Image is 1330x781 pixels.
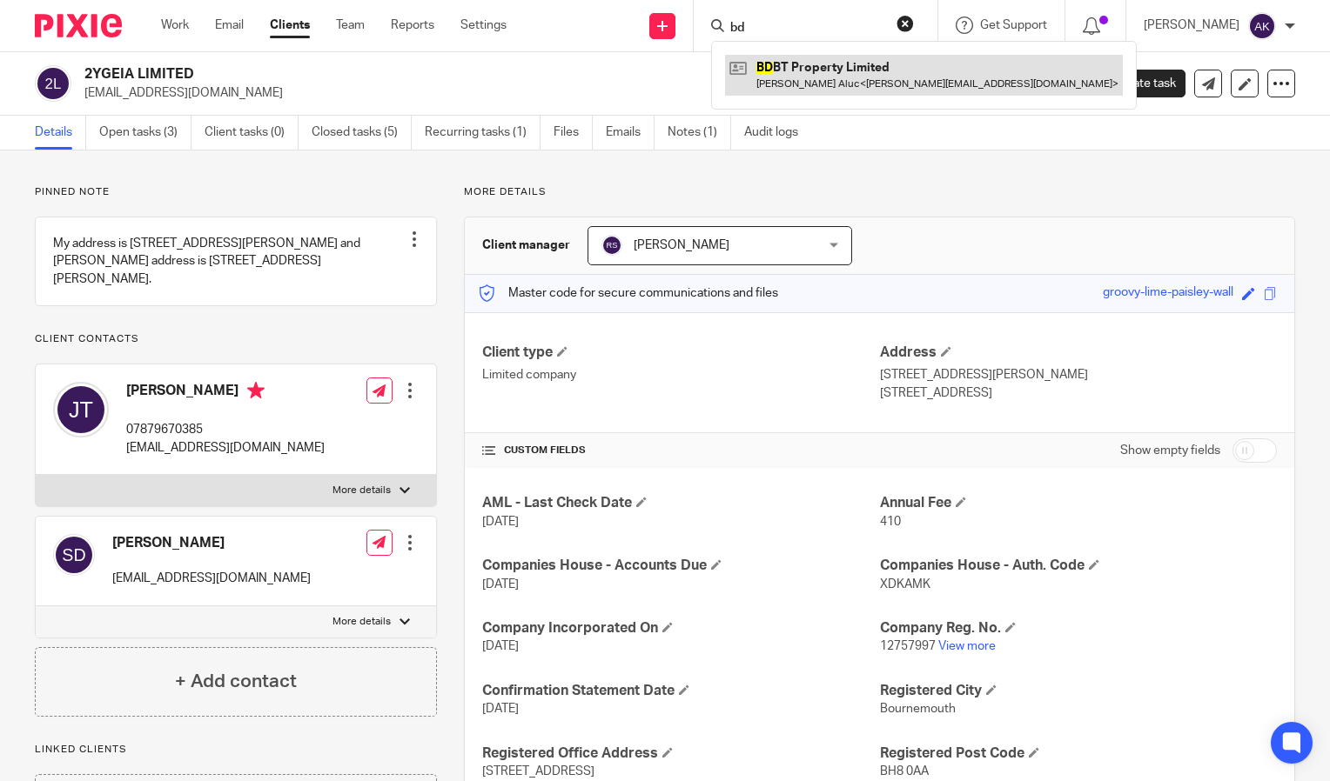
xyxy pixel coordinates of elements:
[880,703,956,715] span: Bournemouth
[668,116,731,150] a: Notes (1)
[880,744,1277,763] h4: Registered Post Code
[880,640,936,652] span: 12757997
[554,116,593,150] a: Files
[332,615,391,629] p: More details
[1144,17,1239,34] p: [PERSON_NAME]
[1103,284,1233,304] div: groovy-lime-paisley-wall
[270,17,310,34] a: Clients
[53,534,95,576] img: svg%3E
[482,444,879,457] h4: CUSTOM FIELDS
[980,19,1047,31] span: Get Support
[482,765,594,778] span: [STREET_ADDRESS]
[482,494,879,512] h4: AML - Last Check Date
[332,484,391,497] p: More details
[336,17,365,34] a: Team
[880,344,1277,362] h4: Address
[744,116,811,150] a: Audit logs
[729,21,885,37] input: Search
[35,14,122,37] img: Pixie
[880,557,1277,575] h4: Companies House - Auth. Code
[478,284,778,302] p: Master code for secure communications and files
[482,237,570,254] h3: Client manager
[53,382,109,437] img: svg%3E
[880,384,1277,402] p: [STREET_ADDRESS]
[112,570,311,587] p: [EMAIL_ADDRESS][DOMAIN_NAME]
[1120,442,1220,459] label: Show empty fields
[425,116,541,150] a: Recurring tasks (1)
[205,116,299,150] a: Client tasks (0)
[161,17,189,34] a: Work
[634,239,729,251] span: [PERSON_NAME]
[482,366,879,384] p: Limited company
[175,668,297,695] h4: + Add contact
[35,332,437,346] p: Client contacts
[880,765,929,778] span: BH8 0AA
[601,235,622,256] img: svg%3E
[938,640,996,652] a: View more
[464,185,1295,199] p: More details
[482,703,519,715] span: [DATE]
[215,17,244,34] a: Email
[460,17,507,34] a: Settings
[1248,12,1276,40] img: svg%3E
[482,640,519,652] span: [DATE]
[391,17,434,34] a: Reports
[99,116,191,150] a: Open tasks (3)
[880,619,1277,637] h4: Company Reg. No.
[880,494,1277,512] h4: Annual Fee
[482,557,879,575] h4: Companies House - Accounts Due
[482,744,879,763] h4: Registered Office Address
[880,682,1277,700] h4: Registered City
[84,65,863,83] h2: 2YGEIA LIMITED
[880,366,1277,384] p: [STREET_ADDRESS][PERSON_NAME]
[880,578,930,591] span: XDKAMK
[897,15,914,32] button: Clear
[126,382,325,404] h4: [PERSON_NAME]
[126,421,325,438] p: 07879670385
[35,65,71,102] img: svg%3E
[482,578,519,591] span: [DATE]
[482,619,879,637] h4: Company Incorporated On
[880,516,901,528] span: 410
[482,682,879,700] h4: Confirmation Statement Date
[312,116,412,150] a: Closed tasks (5)
[35,185,437,199] p: Pinned note
[482,344,879,362] h4: Client type
[84,84,1058,102] p: [EMAIL_ADDRESS][DOMAIN_NAME]
[482,516,519,528] span: [DATE]
[126,439,325,457] p: [EMAIL_ADDRESS][DOMAIN_NAME]
[35,116,86,150] a: Details
[606,116,655,150] a: Emails
[35,743,437,757] p: Linked clients
[247,382,265,399] i: Primary
[112,534,311,552] h4: [PERSON_NAME]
